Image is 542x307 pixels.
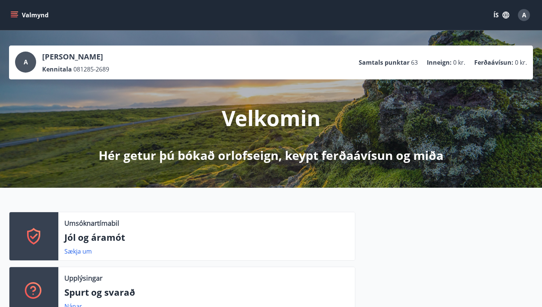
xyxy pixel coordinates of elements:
span: 63 [411,58,418,67]
span: A [24,58,28,66]
p: Hér getur þú bókað orlofseign, keypt ferðaávísun og miða [99,147,443,164]
span: 0 kr. [515,58,527,67]
a: Sækja um [64,247,92,255]
p: Upplýsingar [64,273,102,283]
p: [PERSON_NAME] [42,52,109,62]
p: Samtals punktar [359,58,410,67]
button: A [515,6,533,24]
button: menu [9,8,52,22]
p: Umsóknartímabil [64,218,119,228]
p: Spurt og svarað [64,286,349,299]
p: Kennitala [42,65,72,73]
p: Jól og áramót [64,231,349,244]
span: 0 kr. [453,58,465,67]
span: 081285-2689 [73,65,109,73]
button: ÍS [489,8,513,22]
p: Velkomin [222,103,321,132]
p: Inneign : [427,58,452,67]
span: A [522,11,526,19]
p: Ferðaávísun : [474,58,513,67]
